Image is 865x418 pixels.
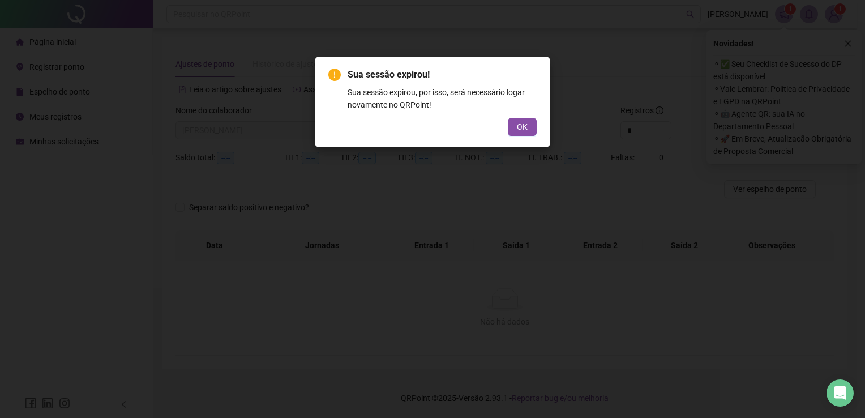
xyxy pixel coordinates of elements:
[827,379,854,407] div: Open Intercom Messenger
[328,69,341,81] span: exclamation-circle
[517,121,528,133] span: OK
[508,118,537,136] button: OK
[348,86,537,111] div: Sua sessão expirou, por isso, será necessário logar novamente no QRPoint!
[348,69,430,80] span: Sua sessão expirou!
